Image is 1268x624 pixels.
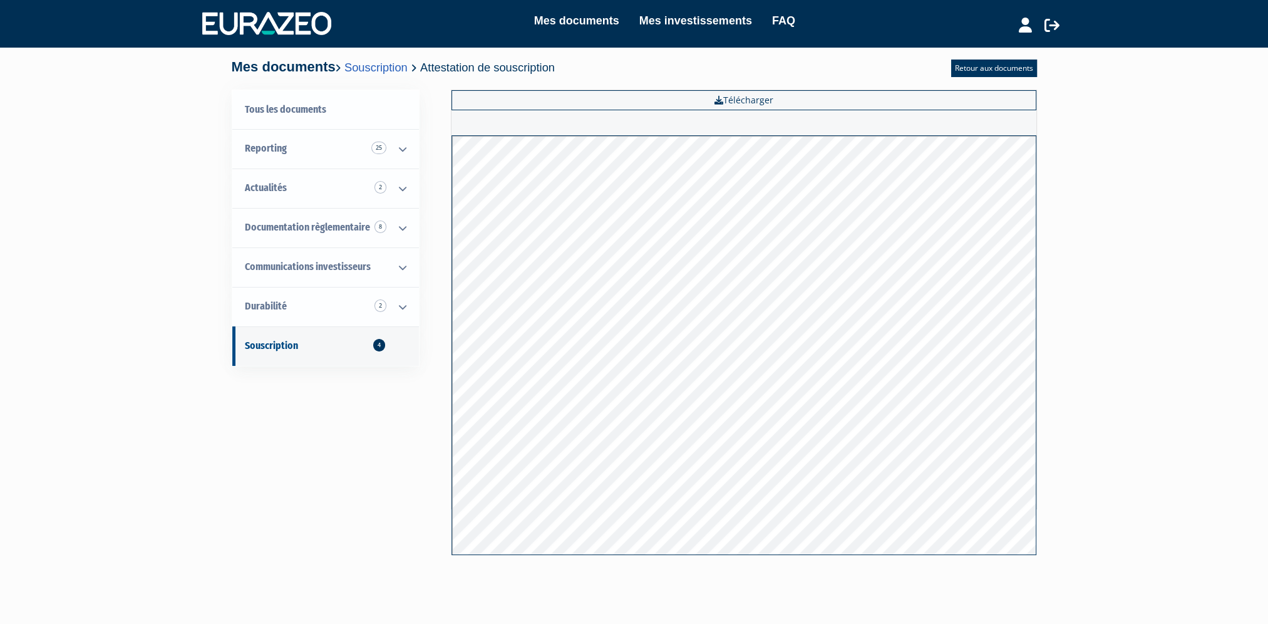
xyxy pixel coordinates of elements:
a: Retour aux documents [951,60,1037,77]
span: Reporting [245,142,287,154]
img: 1732889491-logotype_eurazeo_blanc_rvb.png [202,12,331,34]
a: Souscription4 [232,326,419,366]
span: Durabilité [245,300,287,312]
span: 25 [371,142,386,154]
span: 2 [374,181,386,194]
span: 8 [374,221,386,233]
a: FAQ [772,12,795,29]
span: Communications investisseurs [245,261,371,273]
span: 2 [374,299,386,312]
span: Actualités [245,182,287,194]
a: Télécharger [451,90,1036,110]
a: Mes documents [534,12,619,29]
span: Attestation de souscription [420,61,555,74]
a: Reporting 25 [232,129,419,169]
a: Communications investisseurs [232,247,419,287]
span: Documentation règlementaire [245,221,370,233]
a: Souscription [344,61,408,74]
a: Documentation règlementaire 8 [232,208,419,247]
span: Souscription [245,340,298,351]
a: Mes investissements [639,12,752,29]
a: Tous les documents [232,90,419,130]
a: Actualités 2 [232,169,419,208]
a: Durabilité 2 [232,287,419,326]
span: 4 [373,339,385,351]
h4: Mes documents [232,60,555,75]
